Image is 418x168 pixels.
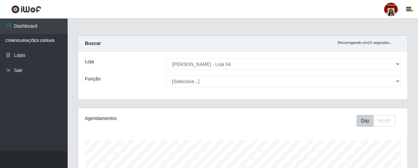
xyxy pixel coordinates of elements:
div: First group [356,115,395,127]
img: CoreUI Logo [11,5,41,14]
button: Day [356,115,374,127]
i: Recarregando em 15 segundos... [338,41,393,45]
div: Agendamentos [85,115,211,122]
button: Month [373,115,395,127]
label: Função [85,75,101,82]
strong: Buscar [85,41,101,46]
div: Toolbar with button groups [356,115,401,127]
label: Loja [85,58,94,65]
